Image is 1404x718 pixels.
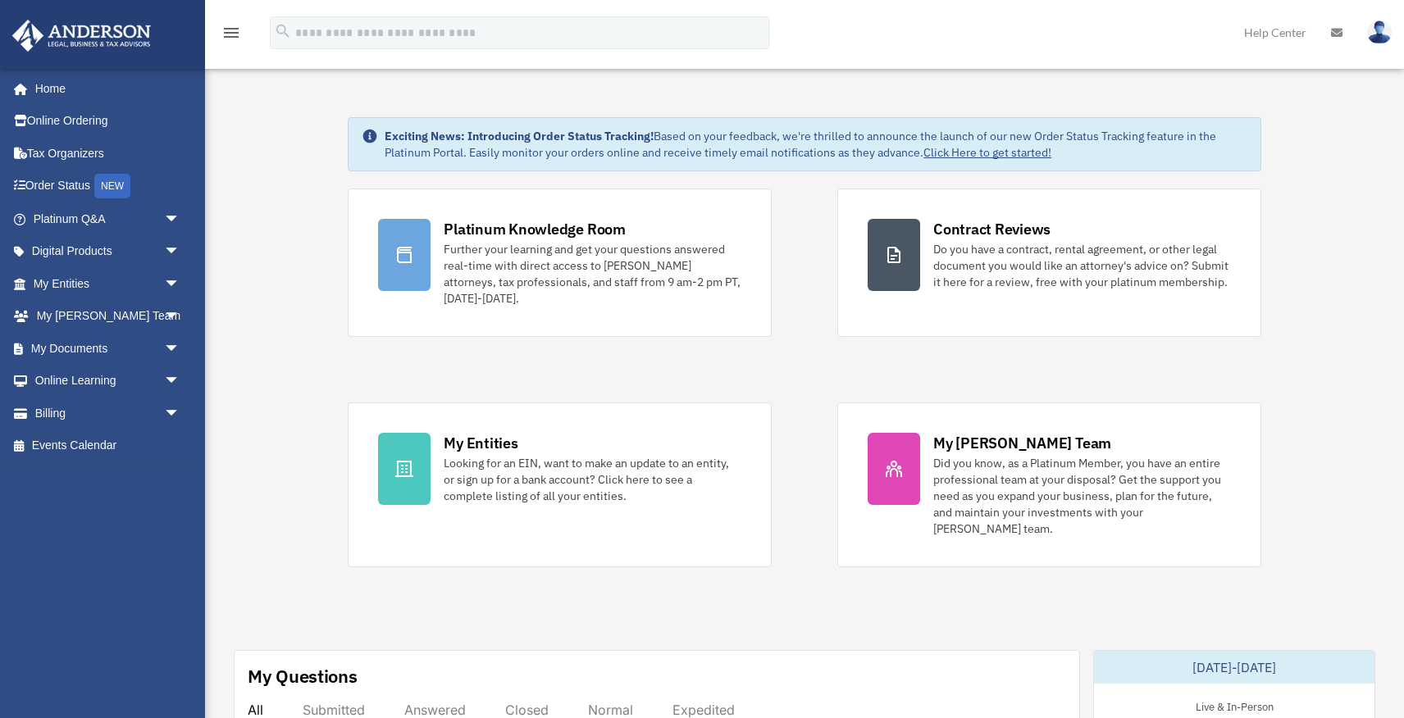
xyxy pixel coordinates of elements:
div: [DATE]-[DATE] [1094,651,1374,684]
div: Answered [404,702,466,718]
img: User Pic [1367,20,1392,44]
div: Do you have a contract, rental agreement, or other legal document you would like an attorney's ad... [933,241,1231,290]
div: All [248,702,263,718]
span: arrow_drop_down [164,365,197,398]
a: Events Calendar [11,429,205,462]
div: My [PERSON_NAME] Team [933,433,1111,453]
span: arrow_drop_down [164,397,197,430]
div: Closed [505,702,549,718]
div: Live & In-Person [1183,697,1287,714]
div: Expedited [672,702,735,718]
a: Billingarrow_drop_down [11,397,205,429]
i: search [274,22,292,40]
a: Online Ordering [11,105,205,138]
div: Submitted [303,702,365,718]
div: Platinum Knowledge Room [444,219,626,239]
a: Digital Productsarrow_drop_down [11,235,205,268]
a: Platinum Q&Aarrow_drop_down [11,202,205,235]
div: Did you know, as a Platinum Member, you have an entire professional team at your disposal? Get th... [933,455,1231,537]
div: My Questions [248,664,358,688]
a: Order StatusNEW [11,170,205,203]
a: Contract Reviews Do you have a contract, rental agreement, or other legal document you would like... [837,189,1261,337]
a: menu [221,29,241,43]
div: My Entities [444,433,517,453]
a: Click Here to get started! [923,145,1051,160]
img: Anderson Advisors Platinum Portal [7,20,156,52]
a: Tax Organizers [11,137,205,170]
a: My [PERSON_NAME] Team Did you know, as a Platinum Member, you have an entire professional team at... [837,402,1261,567]
i: menu [221,23,241,43]
a: Home [11,72,197,105]
div: Normal [588,702,633,718]
div: Looking for an EIN, want to make an update to an entity, or sign up for a bank account? Click her... [444,455,741,504]
a: Online Learningarrow_drop_down [11,365,205,398]
strong: Exciting News: Introducing Order Status Tracking! [385,129,654,143]
span: arrow_drop_down [164,235,197,269]
a: My [PERSON_NAME] Teamarrow_drop_down [11,300,205,333]
a: My Documentsarrow_drop_down [11,332,205,365]
span: arrow_drop_down [164,332,197,366]
a: My Entities Looking for an EIN, want to make an update to an entity, or sign up for a bank accoun... [348,402,772,567]
div: Further your learning and get your questions answered real-time with direct access to [PERSON_NAM... [444,241,741,307]
div: Contract Reviews [933,219,1051,239]
span: arrow_drop_down [164,267,197,301]
div: Based on your feedback, we're thrilled to announce the launch of our new Order Status Tracking fe... [385,128,1247,161]
a: Platinum Knowledge Room Further your learning and get your questions answered real-time with dire... [348,189,772,337]
div: NEW [94,174,130,198]
span: arrow_drop_down [164,300,197,334]
span: arrow_drop_down [164,202,197,236]
a: My Entitiesarrow_drop_down [11,267,205,300]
